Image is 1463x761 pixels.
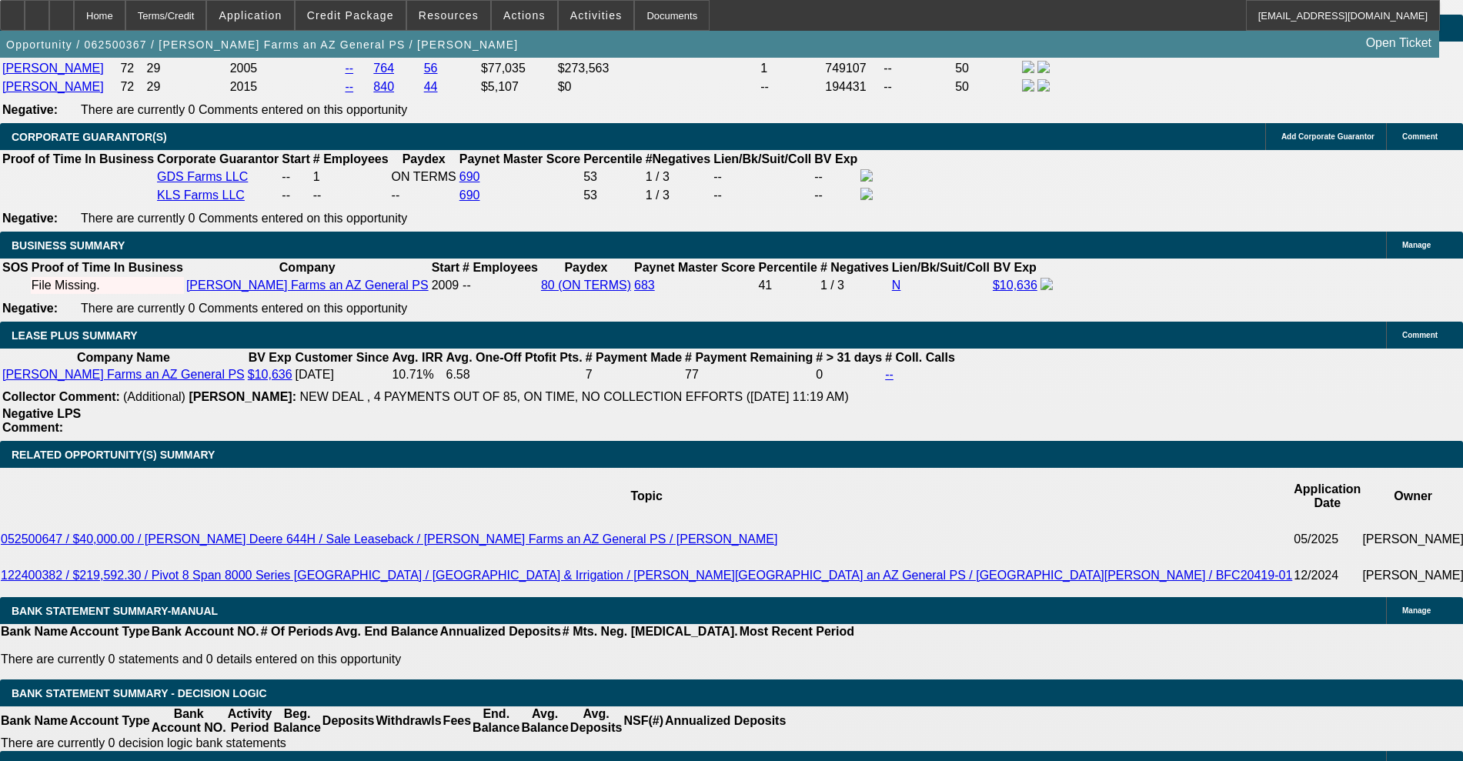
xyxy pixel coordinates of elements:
[559,1,634,30] button: Activities
[883,78,953,95] td: --
[520,706,569,736] th: Avg. Balance
[119,78,144,95] td: 72
[424,62,438,75] a: 56
[503,9,546,22] span: Actions
[646,152,711,165] b: #Negatives
[296,1,406,30] button: Credit Package
[419,9,479,22] span: Resources
[685,351,813,364] b: # Payment Remaining
[402,152,446,165] b: Paydex
[345,80,353,93] a: --
[1,532,777,546] a: 052500647 / $40,000.00 / [PERSON_NAME] Deere 644H / Sale Leaseback / [PERSON_NAME] Farms an AZ Ge...
[583,170,642,184] div: 53
[1037,61,1050,73] img: linkedin-icon.png
[1022,79,1034,92] img: facebook-icon.png
[664,706,787,736] th: Annualized Deposits
[1022,61,1034,73] img: facebook-icon.png
[813,169,858,185] td: --
[2,302,58,315] b: Negative:
[459,170,480,183] a: 690
[345,62,353,75] a: --
[820,261,889,274] b: # Negatives
[424,80,438,93] a: 44
[81,103,407,116] span: There are currently 0 Comments entered on this opportunity
[739,624,855,639] th: Most Recent Period
[77,351,170,364] b: Company Name
[758,279,817,292] div: 41
[1360,30,1438,56] a: Open Ticket
[684,367,813,382] td: 77
[2,103,58,116] b: Negative:
[272,706,321,736] th: Beg. Balance
[883,60,953,77] td: --
[1,569,1292,582] a: 122400382 / $219,592.30 / Pivot 8 Span 8000 Series [GEOGRAPHIC_DATA] / [GEOGRAPHIC_DATA] & Irriga...
[68,624,151,639] th: Account Type
[157,152,279,165] b: Corporate Guarantor
[2,212,58,225] b: Negative:
[463,261,538,274] b: # Employees
[1037,79,1050,92] img: linkedin-icon.png
[814,152,857,165] b: BV Exp
[623,706,664,736] th: NSF(#)
[570,9,623,22] span: Activities
[307,9,394,22] span: Credit Package
[557,78,759,95] td: $0
[492,1,557,30] button: Actions
[1281,132,1374,141] span: Add Corporate Guarantor
[119,60,144,77] td: 72
[373,62,394,75] a: 764
[375,706,442,736] th: Withdrawls
[472,706,520,736] th: End. Balance
[407,1,490,30] button: Resources
[12,239,125,252] span: BUSINESS SUMMARY
[227,706,273,736] th: Activity Period
[820,279,889,292] div: 1 / 3
[279,261,336,274] b: Company
[2,152,155,167] th: Proof of Time In Business
[1293,525,1361,554] td: 05/2025
[186,279,429,292] a: [PERSON_NAME] Farms an AZ General PS
[31,260,184,275] th: Proof of Time In Business
[249,351,292,364] b: BV Exp
[391,367,443,382] td: 10.71%
[824,78,881,95] td: 194431
[443,706,472,736] th: Fees
[2,260,29,275] th: SOS
[32,279,183,292] div: File Missing.
[713,152,811,165] b: Lien/Bk/Suit/Coll
[146,60,228,77] td: 29
[248,368,292,381] a: $10,636
[12,449,215,461] span: RELATED OPPORTUNITY(S) SUMMARY
[2,62,104,75] a: [PERSON_NAME]
[1402,241,1431,249] span: Manage
[373,80,394,93] a: 840
[459,189,480,202] a: 690
[12,605,218,617] span: BANK STATEMENT SUMMARY-MANUAL
[219,9,282,22] span: Application
[312,169,389,185] td: 1
[446,367,583,382] td: 6.58
[157,170,248,183] a: GDS Farms LLC
[12,687,267,699] span: Bank Statement Summary - Decision Logic
[583,189,642,202] div: 53
[634,261,755,274] b: Paynet Master Score
[480,78,556,95] td: $5,107
[322,706,376,736] th: Deposits
[892,261,990,274] b: Lien/Bk/Suit/Coll
[813,187,858,204] td: --
[557,60,759,77] td: $273,563
[463,279,471,292] span: --
[480,60,556,77] td: $77,035
[1,653,854,666] p: There are currently 0 statements and 0 details entered on this opportunity
[815,367,883,382] td: 0
[1040,278,1053,290] img: facebook-icon.png
[207,1,293,30] button: Application
[281,169,310,185] td: --
[68,706,151,736] th: Account Type
[391,187,457,204] td: --
[892,279,901,292] a: N
[713,169,812,185] td: --
[123,390,185,403] span: (Additional)
[281,187,310,204] td: --
[1402,331,1438,339] span: Comment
